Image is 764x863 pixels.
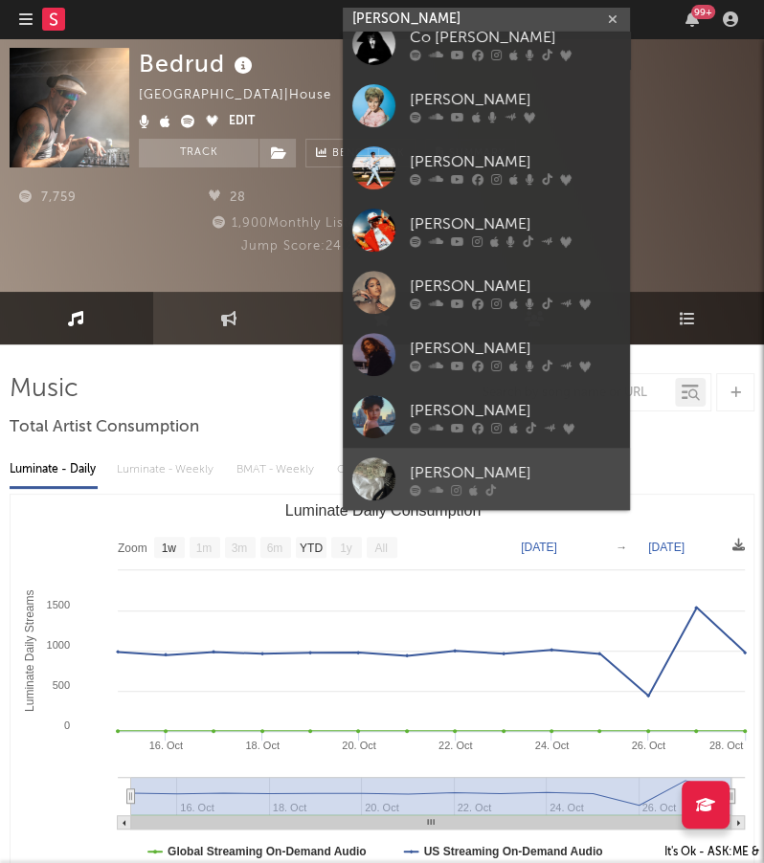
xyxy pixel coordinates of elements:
a: [PERSON_NAME] [343,261,630,323]
div: [PERSON_NAME] [410,213,620,236]
text: 24. Oct [535,740,569,751]
a: [PERSON_NAME] [343,323,630,386]
button: Edit [229,111,255,134]
text: 26. Oct [631,740,664,751]
text: 20. Oct [342,740,375,751]
text: Luminate Daily Consumption [285,502,482,519]
text: [DATE] [648,541,685,554]
div: [PERSON_NAME] [410,462,620,485]
button: Track [139,139,258,167]
a: [PERSON_NAME] [343,75,630,137]
text: 28. Oct [709,740,743,751]
span: 1,900 Monthly Listeners [210,217,385,230]
span: 7,759 [19,191,77,204]
span: Jump Score: 24.2 [241,240,353,253]
text: 6m [267,542,283,555]
text: 500 [53,679,70,691]
div: [GEOGRAPHIC_DATA] | House [139,84,353,107]
a: Co [PERSON_NAME] [343,12,630,75]
text: 22. Oct [438,740,472,751]
a: [PERSON_NAME] [343,448,630,510]
span: Total Artist Consumption [10,416,199,439]
text: 1w [162,542,177,555]
div: Bedrud [139,48,258,79]
text: 1m [196,542,213,555]
div: 99 + [691,5,715,19]
text: US Streaming On-Demand Audio [424,845,603,858]
div: [PERSON_NAME] [410,89,620,112]
span: 28 [209,191,246,204]
text: Luminate Daily Streams [23,589,36,711]
div: Luminate - Daily [10,454,98,486]
text: Zoom [118,542,147,555]
button: 99+ [685,11,699,27]
text: All [374,542,387,555]
text: 0 [64,719,70,731]
a: Benchmark [305,139,416,167]
text: 16. Oct [149,740,183,751]
text: 1y [340,542,352,555]
div: [PERSON_NAME] [410,400,620,423]
span: Benchmark [332,143,405,166]
a: [PERSON_NAME] [343,199,630,261]
a: [PERSON_NAME] [343,386,630,448]
div: [PERSON_NAME] [410,276,620,299]
a: [PERSON_NAME] [343,137,630,199]
div: [PERSON_NAME] [410,338,620,361]
text: → [616,541,627,554]
text: Global Streaming On-Demand Audio [168,845,367,858]
text: YTD [300,542,323,555]
input: Search for artists [343,8,630,32]
text: 1500 [47,599,70,610]
text: 3m [232,542,248,555]
div: Co [PERSON_NAME] [410,27,620,50]
text: 18. Oct [245,740,279,751]
div: [PERSON_NAME] [410,151,620,174]
text: 1000 [47,639,70,651]
text: [DATE] [521,541,557,554]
